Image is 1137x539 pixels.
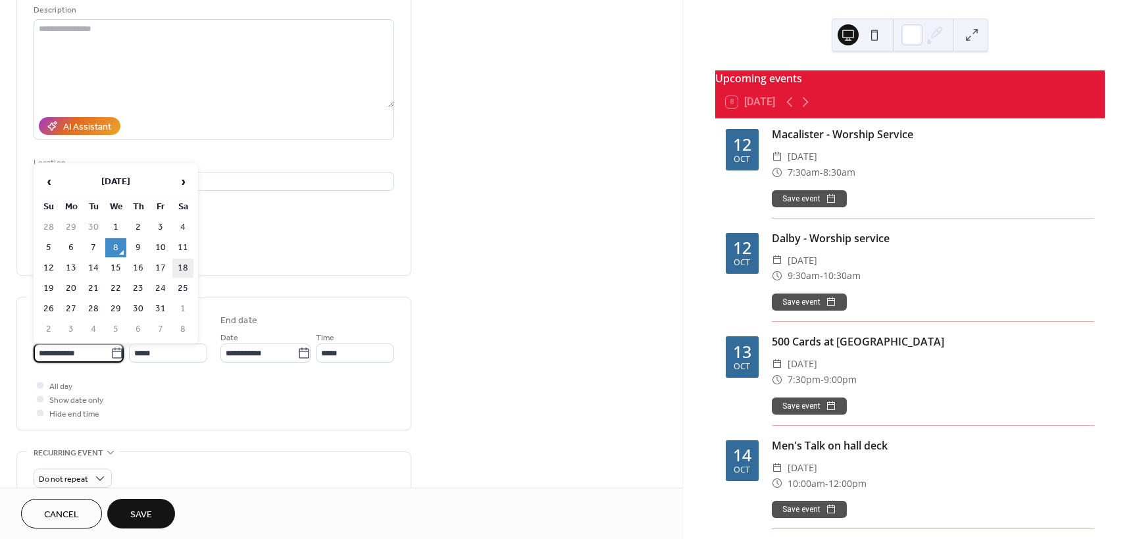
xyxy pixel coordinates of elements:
[61,238,82,257] td: 6
[83,320,104,339] td: 4
[788,372,821,388] span: 7:30pm
[61,279,82,298] td: 20
[772,476,782,492] div: ​
[823,268,861,284] span: 10:30am
[128,259,149,278] td: 16
[128,218,149,237] td: 2
[38,279,59,298] td: 19
[49,407,99,421] span: Hide end time
[61,299,82,319] td: 27
[150,299,171,319] td: 31
[772,460,782,476] div: ​
[105,218,126,237] td: 1
[83,238,104,257] td: 7
[820,268,823,284] span: -
[128,320,149,339] td: 6
[63,120,111,134] div: AI Assistant
[39,168,59,195] span: ‹
[128,299,149,319] td: 30
[39,472,88,487] span: Do not repeat
[772,356,782,372] div: ​
[105,259,126,278] td: 15
[150,320,171,339] td: 7
[772,126,1094,142] div: Macalister - Worship Service
[733,344,751,360] div: 13
[828,476,867,492] span: 12:00pm
[38,259,59,278] td: 12
[825,476,828,492] span: -
[734,466,750,475] div: Oct
[83,259,104,278] td: 14
[824,372,857,388] span: 9:00pm
[788,268,820,284] span: 9:30am
[820,165,823,180] span: -
[83,299,104,319] td: 28
[823,165,855,180] span: 8:30am
[39,117,120,135] button: AI Assistant
[772,253,782,269] div: ​
[21,499,102,528] button: Cancel
[150,218,171,237] td: 3
[220,314,257,328] div: End date
[38,197,59,217] th: Su
[38,238,59,257] td: 5
[150,197,171,217] th: Fr
[316,331,334,345] span: Time
[172,197,193,217] th: Sa
[105,279,126,298] td: 22
[83,218,104,237] td: 30
[788,460,817,476] span: [DATE]
[788,253,817,269] span: [DATE]
[61,218,82,237] td: 29
[772,334,1094,349] div: 500 Cards at [GEOGRAPHIC_DATA]
[105,238,126,257] td: 8
[772,190,847,207] button: Save event
[172,320,193,339] td: 8
[821,372,824,388] span: -
[83,279,104,298] td: 21
[788,356,817,372] span: [DATE]
[61,168,171,196] th: [DATE]
[105,197,126,217] th: We
[734,155,750,164] div: Oct
[788,165,820,180] span: 7:30am
[150,279,171,298] td: 24
[772,268,782,284] div: ​
[34,156,392,170] div: Location
[733,136,751,153] div: 12
[172,218,193,237] td: 4
[172,279,193,298] td: 25
[772,501,847,518] button: Save event
[61,320,82,339] td: 3
[715,70,1105,86] div: Upcoming events
[150,238,171,257] td: 10
[49,394,103,407] span: Show date only
[107,499,175,528] button: Save
[772,149,782,165] div: ​
[130,508,152,522] span: Save
[772,230,1094,246] div: Dalby - Worship service
[734,259,750,267] div: Oct
[772,294,847,311] button: Save event
[172,238,193,257] td: 11
[83,197,104,217] th: Tu
[173,168,193,195] span: ›
[105,299,126,319] td: 29
[172,299,193,319] td: 1
[61,259,82,278] td: 13
[105,320,126,339] td: 5
[733,240,751,256] div: 12
[34,446,103,460] span: Recurring event
[772,398,847,415] button: Save event
[44,508,79,522] span: Cancel
[38,218,59,237] td: 28
[38,320,59,339] td: 2
[49,380,72,394] span: All day
[128,279,149,298] td: 23
[38,299,59,319] td: 26
[734,363,750,371] div: Oct
[220,331,238,345] span: Date
[788,476,825,492] span: 10:00am
[128,238,149,257] td: 9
